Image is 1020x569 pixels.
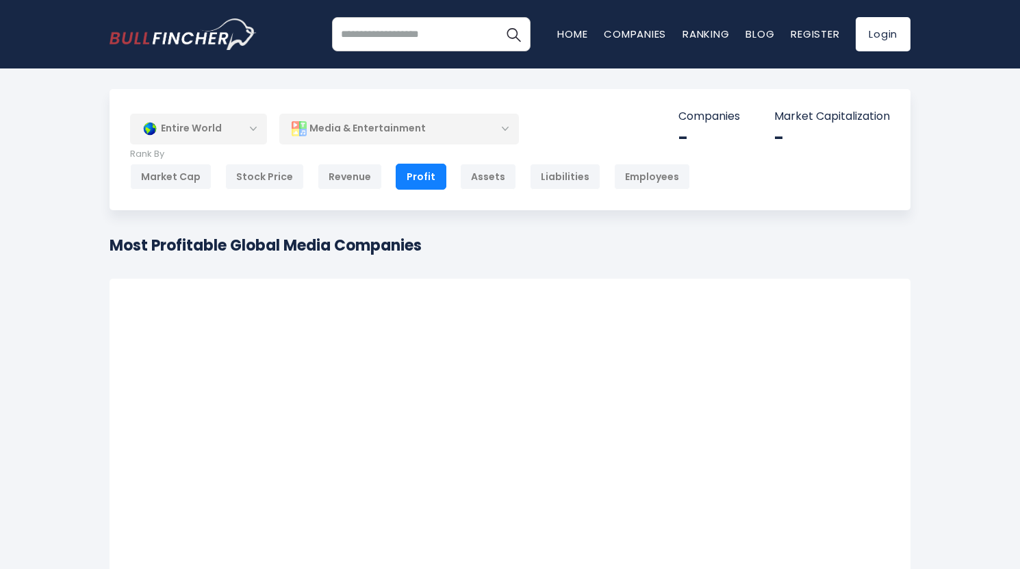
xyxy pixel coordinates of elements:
a: Home [557,27,587,41]
div: - [678,127,740,149]
div: Assets [460,164,516,190]
p: Companies [678,110,740,124]
a: Companies [604,27,666,41]
a: Blog [745,27,774,41]
img: bullfincher logo [110,18,257,50]
a: Go to homepage [110,18,257,50]
div: Market Cap [130,164,212,190]
h1: Most Profitable Global Media Companies [110,234,422,257]
button: Search [496,17,531,51]
div: Stock Price [225,164,304,190]
div: Profit [396,164,446,190]
div: Employees [614,164,690,190]
p: Rank By [130,149,690,160]
a: Login [856,17,910,51]
a: Ranking [683,27,729,41]
div: Media & Entertainment [279,113,519,144]
div: Liabilities [530,164,600,190]
div: Entire World [130,113,267,144]
p: Market Capitalization [774,110,890,124]
div: - [774,127,890,149]
a: Register [791,27,839,41]
div: Revenue [318,164,382,190]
